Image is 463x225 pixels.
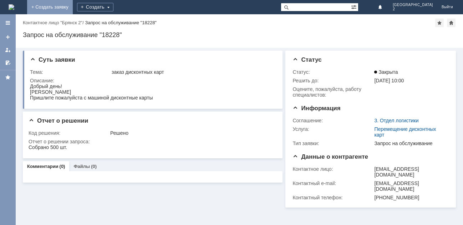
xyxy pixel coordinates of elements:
a: Мои заявки [2,44,14,56]
a: Комментарии [27,164,58,169]
span: Расширенный поиск [351,3,358,10]
span: Отчет о решении [29,117,88,124]
img: logo [9,4,14,10]
div: / [23,20,85,25]
div: Тип заявки: [292,140,373,146]
span: [GEOGRAPHIC_DATA] [393,3,433,7]
div: Описание: [30,78,274,83]
div: Тема: [30,69,110,75]
div: Oцените, пожалуйста, работу специалистов: [292,86,373,98]
div: (0) [60,164,65,169]
a: Перемещение дисконтных карт [374,126,436,138]
div: Запрос на обслуживание "18228" [23,31,456,39]
div: Контактный e-mail: [292,180,373,186]
div: [PHONE_NUMBER] [374,195,446,200]
div: Сделать домашней страницей [447,19,456,27]
div: Запрос на обслуживание "18228" [85,20,157,25]
span: Закрыта [374,69,398,75]
span: Информация [292,105,340,112]
a: 3. Отдел логистики [374,118,418,123]
div: [EMAIL_ADDRESS][DOMAIN_NAME] [374,166,446,178]
a: Файлы [73,164,90,169]
a: Мои согласования [2,57,14,68]
div: Код решения: [29,130,109,136]
div: Отчет о решении запроса: [29,139,274,144]
div: Статус: [292,69,373,75]
div: Соглашение: [292,118,373,123]
span: [DATE] 10:00 [374,78,404,83]
span: Суть заявки [30,56,75,63]
div: Создать [77,3,113,11]
span: Статус [292,56,321,63]
div: Запрос на обслуживание [374,140,446,146]
a: Контактное лицо "Брянск 2" [23,20,82,25]
div: (0) [91,164,97,169]
div: Контактный телефон: [292,195,373,200]
span: 2 [393,7,433,11]
div: Контактное лицо: [292,166,373,172]
div: Решить до: [292,78,373,83]
div: Добавить в избранное [435,19,444,27]
div: заказ дисконтных карт [112,69,273,75]
a: Перейти на домашнюю страницу [9,4,14,10]
span: Данные о контрагенте [292,153,368,160]
a: Создать заявку [2,31,14,43]
div: Решено [110,130,273,136]
div: Услуга: [292,126,373,132]
div: [EMAIL_ADDRESS][DOMAIN_NAME] [374,180,446,192]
